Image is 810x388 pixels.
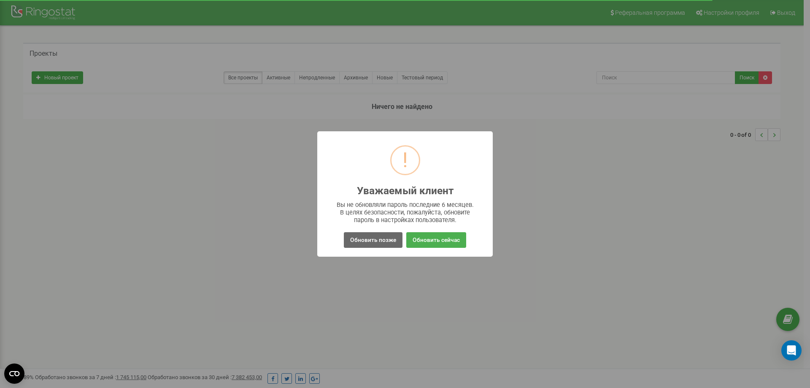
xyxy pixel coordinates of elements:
[357,185,454,197] h2: Уважаемый клиент
[402,147,408,174] div: !
[344,232,402,248] button: Обновить позже
[781,340,802,361] div: Open Intercom Messenger
[406,232,466,248] button: Обновить сейчас
[334,201,476,224] div: Вы не обновляли пароль последние 6 месяцев. В целях безопасности, пожалуйста, обновите пароль в н...
[4,364,24,384] button: Open CMP widget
